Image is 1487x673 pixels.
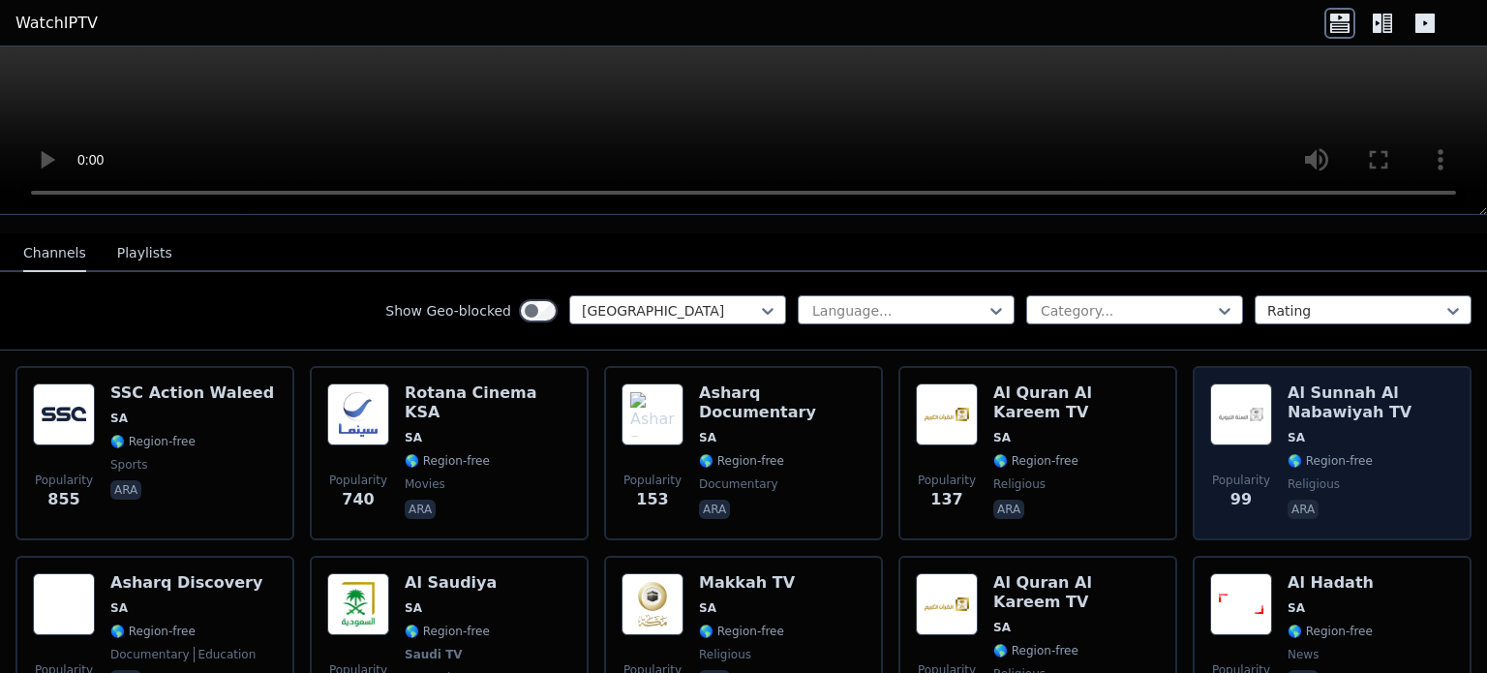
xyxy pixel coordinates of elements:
[699,600,716,616] span: SA
[329,473,387,488] span: Popularity
[1288,383,1454,422] h6: Al Sunnah Al Nabawiyah TV
[15,12,98,35] a: WatchIPTV
[1288,430,1305,445] span: SA
[699,624,784,639] span: 🌎 Region-free
[23,235,86,272] button: Channels
[35,473,93,488] span: Popularity
[699,383,865,422] h6: Asharq Documentary
[993,620,1011,635] span: SA
[110,573,262,593] h6: Asharq Discovery
[1288,624,1373,639] span: 🌎 Region-free
[1288,573,1374,593] h6: Al Hadath
[699,476,778,492] span: documentary
[110,480,141,500] p: ara
[918,473,976,488] span: Popularity
[110,600,128,616] span: SA
[405,573,497,593] h6: Al Saudiya
[117,235,172,272] button: Playlists
[622,383,683,445] img: Asharq Documentary
[1210,383,1272,445] img: Al Sunnah Al Nabawiyah TV
[1212,473,1270,488] span: Popularity
[405,476,445,492] span: movies
[993,476,1046,492] span: religious
[623,473,682,488] span: Popularity
[1288,453,1373,469] span: 🌎 Region-free
[993,573,1160,612] h6: Al Quran Al Kareem TV
[33,573,95,635] img: Asharq Discovery
[636,488,668,511] span: 153
[993,643,1078,658] span: 🌎 Region-free
[405,500,436,519] p: ara
[405,453,490,469] span: 🌎 Region-free
[699,453,784,469] span: 🌎 Region-free
[327,383,389,445] img: Rotana Cinema KSA
[110,457,147,473] span: sports
[699,500,730,519] p: ara
[699,573,795,593] h6: Makkah TV
[110,411,128,426] span: SA
[110,434,196,449] span: 🌎 Region-free
[405,430,422,445] span: SA
[993,453,1078,469] span: 🌎 Region-free
[1230,488,1252,511] span: 99
[1210,573,1272,635] img: Al Hadath
[699,430,716,445] span: SA
[993,383,1160,422] h6: Al Quran Al Kareem TV
[1288,500,1319,519] p: ara
[110,383,274,403] h6: SSC Action Waleed
[622,573,683,635] img: Makkah TV
[1288,600,1305,616] span: SA
[405,647,463,662] span: Saudi TV
[405,383,571,422] h6: Rotana Cinema KSA
[993,500,1024,519] p: ara
[916,383,978,445] img: Al Quran Al Kareem TV
[194,647,257,662] span: education
[327,573,389,635] img: Al Saudiya
[1288,476,1340,492] span: religious
[385,301,511,321] label: Show Geo-blocked
[916,573,978,635] img: Al Quran Al Kareem TV
[1288,647,1319,662] span: news
[405,624,490,639] span: 🌎 Region-free
[47,488,79,511] span: 855
[33,383,95,445] img: SSC Action Waleed
[993,430,1011,445] span: SA
[930,488,962,511] span: 137
[405,600,422,616] span: SA
[110,647,190,662] span: documentary
[110,624,196,639] span: 🌎 Region-free
[699,647,751,662] span: religious
[342,488,374,511] span: 740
